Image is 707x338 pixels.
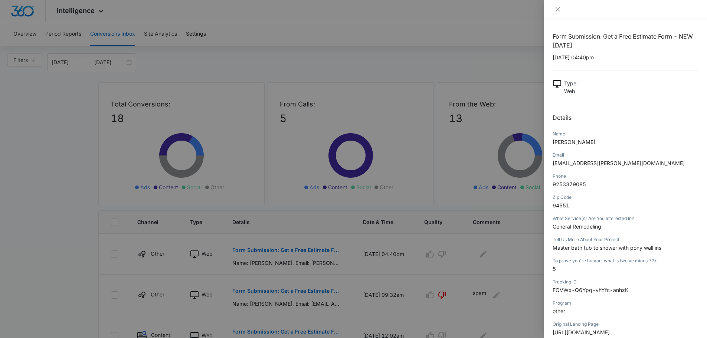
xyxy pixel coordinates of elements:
[564,87,578,95] p: Web
[553,6,563,13] button: Close
[553,152,698,158] div: Email
[553,53,698,61] p: [DATE] 04:40pm
[553,300,698,306] div: Program
[553,173,698,180] div: Phone
[553,308,565,314] span: other
[553,160,685,166] span: [EMAIL_ADDRESS][PERSON_NAME][DOMAIN_NAME]
[553,202,569,209] span: 94551
[553,113,698,122] h2: Details
[553,287,628,293] span: FQVWx-Q6Ypq-vhYfc-anhzK
[553,215,698,222] div: What Service(s) Are You Interested In?
[553,181,586,187] span: 9253379085
[555,6,561,12] span: close
[553,329,610,335] span: [URL][DOMAIN_NAME]
[553,131,698,137] div: Name
[553,257,698,264] div: To prove you're human, what is twelve minus 7?*
[553,139,595,145] span: [PERSON_NAME]
[553,223,601,230] span: General Remodeling
[553,32,698,50] h1: Form Submission: Get a Free Estimate Form - NEW [DATE]
[553,194,698,201] div: Zip Code
[553,279,698,285] div: Tracking ID
[553,321,698,328] div: Original Landing Page
[553,266,556,272] span: 5
[553,236,698,243] div: Tell Us More About Your Project
[564,79,578,87] p: Type :
[553,245,661,251] span: Master bath tub to shower with pony wall ins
